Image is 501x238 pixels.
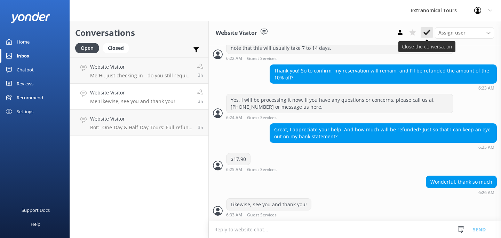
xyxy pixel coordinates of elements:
[247,116,277,120] span: Guest Services
[226,94,453,113] div: Yes, I will be processing it now. If you have any questions or concerns, please call us at [PHONE...
[198,72,203,78] span: Sep 02 2025 03:34pm (UTC -07:00) America/Tijuana
[226,168,242,172] strong: 6:25 AM
[90,72,192,79] p: Me: Hi, just checking in - do you still require assistance from our team on this? Thank you.
[270,124,496,142] div: Great, I appreciate your help. And how much will be refunded? Just so that I can keep an eye out ...
[198,98,203,104] span: Sep 02 2025 03:33pm (UTC -07:00) America/Tijuana
[10,12,50,23] img: yonder-white-logo.png
[90,98,175,105] p: Me: Likewise, see you and thank you!
[103,43,129,53] div: Closed
[270,85,497,90] div: Sep 02 2025 03:23pm (UTC -07:00) America/Tijuana
[247,168,277,172] span: Guest Services
[75,44,103,52] a: Open
[247,213,277,217] span: Guest Services
[226,115,453,120] div: Sep 02 2025 03:24pm (UTC -07:00) America/Tijuana
[22,203,50,217] div: Support Docs
[270,145,497,149] div: Sep 02 2025 03:25pm (UTC -07:00) America/Tijuana
[17,35,30,49] div: Home
[31,217,40,231] div: Help
[17,105,33,118] div: Settings
[426,176,496,188] div: Wonderful, thank so much
[478,145,494,149] strong: 6:25 AM
[90,124,193,131] p: Bot: - One-Day & Half-Day Tours: Full refund if canceled more than 24 hours in advance; no refund...
[75,26,203,39] h2: Conversations
[478,86,494,90] strong: 6:23 AM
[226,56,453,61] div: Sep 02 2025 03:22pm (UTC -07:00) America/Tijuana
[17,77,33,91] div: Reviews
[226,212,311,217] div: Sep 02 2025 03:33pm (UTC -07:00) America/Tijuana
[226,56,242,61] strong: 6:22 AM
[226,116,242,120] strong: 6:24 AM
[70,84,208,110] a: Website VisitorMe:Likewise, see you and thank you!3h
[70,110,208,136] a: Website VisitorBot:- One-Day & Half-Day Tours: Full refund if canceled more than 24 hours in adva...
[70,57,208,84] a: Website VisitorMe:Hi, just checking in - do you still require assistance from our team on this? T...
[435,27,494,38] div: Assign User
[226,167,299,172] div: Sep 02 2025 03:25pm (UTC -07:00) America/Tijuana
[226,153,250,165] div: $17.90
[270,65,496,83] div: Thank you! So to confirm, my reservation will remain, and I'll be refunded the amount of the 10% ...
[216,29,257,38] h3: Website Visitor
[17,91,43,105] div: Recommend
[17,63,34,77] div: Chatbot
[90,115,193,123] h4: Website Visitor
[438,29,466,37] span: Assign user
[103,44,133,52] a: Closed
[90,63,192,71] h4: Website Visitor
[247,56,277,61] span: Guest Services
[75,43,99,53] div: Open
[226,199,311,210] div: Likewise, see you and thank you!
[426,190,497,195] div: Sep 02 2025 03:26pm (UTC -07:00) America/Tijuana
[209,221,501,238] textarea: To enrich screen reader interactions, please activate Accessibility in Grammarly extension settings
[226,213,242,217] strong: 6:33 AM
[478,191,494,195] strong: 6:26 AM
[90,89,175,97] h4: Website Visitor
[17,49,30,63] div: Inbox
[198,124,203,130] span: Sep 02 2025 03:13pm (UTC -07:00) America/Tijuana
